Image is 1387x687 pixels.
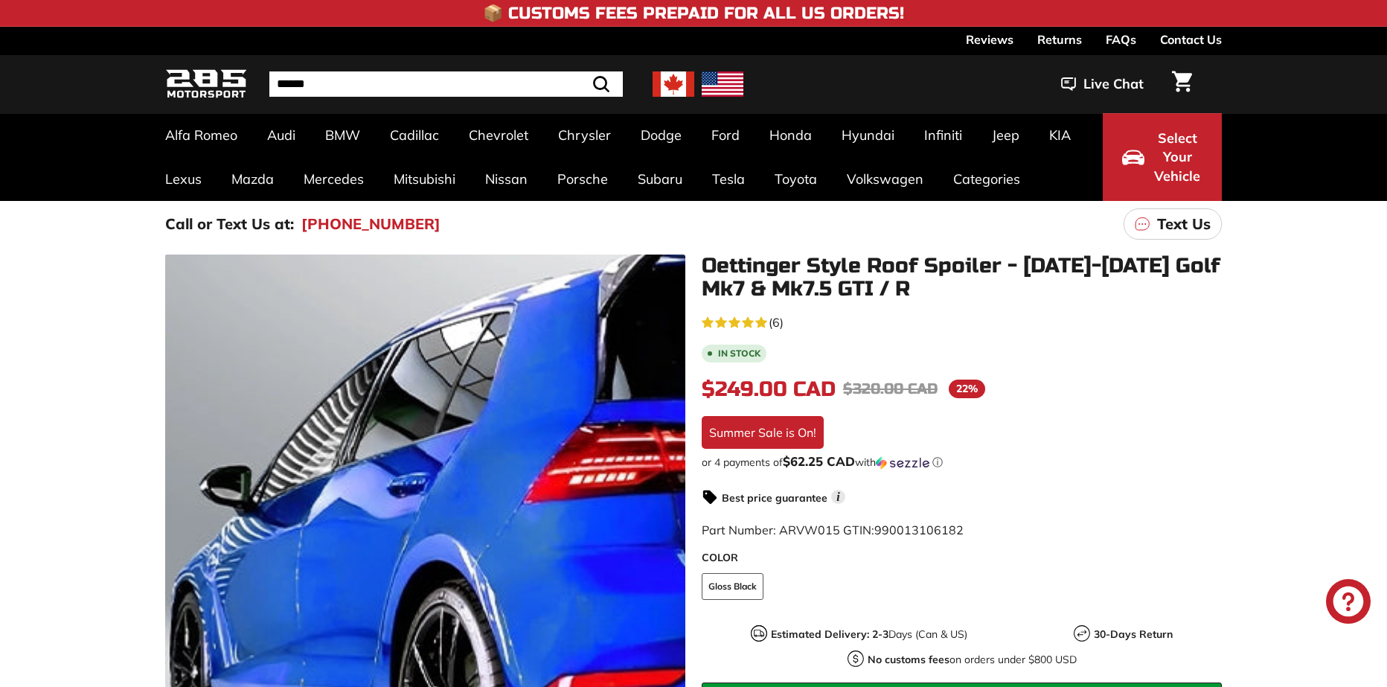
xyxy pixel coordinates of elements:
a: Chrysler [543,113,626,157]
span: 990013106182 [874,523,964,537]
a: Tesla [697,157,760,201]
a: Cadillac [375,113,454,157]
a: Categories [938,157,1035,201]
a: Honda [755,113,827,157]
a: Mazda [217,157,289,201]
span: $320.00 CAD [843,380,938,398]
a: Reviews [966,27,1013,52]
div: Summer Sale is On! [702,416,824,449]
span: $62.25 CAD [783,453,855,469]
strong: 30-Days Return [1094,627,1173,641]
label: COLOR [702,550,1222,566]
img: Logo_285_Motorsport_areodynamics_components [165,67,247,102]
a: Text Us [1124,208,1222,240]
a: Subaru [623,157,697,201]
span: Live Chat [1083,74,1144,94]
p: Call or Text Us at: [165,213,294,235]
a: Returns [1037,27,1082,52]
p: Days (Can & US) [771,627,967,642]
a: [PHONE_NUMBER] [301,213,441,235]
img: Sezzle [876,456,929,470]
a: Ford [696,113,755,157]
h4: 📦 Customs Fees Prepaid for All US Orders! [483,4,904,22]
div: or 4 payments of$62.25 CADwithSezzle Click to learn more about Sezzle [702,455,1222,470]
a: Porsche [542,157,623,201]
a: Hyundai [827,113,909,157]
div: or 4 payments of with [702,455,1222,470]
a: Toyota [760,157,832,201]
a: Infiniti [909,113,977,157]
a: BMW [310,113,375,157]
a: Volkswagen [832,157,938,201]
strong: No customs fees [868,653,949,666]
a: FAQs [1106,27,1136,52]
a: Contact Us [1160,27,1222,52]
button: Live Chat [1042,65,1163,103]
span: 22% [949,380,985,398]
b: In stock [718,349,760,358]
a: Nissan [470,157,542,201]
span: i [831,490,845,504]
input: Search [269,71,623,97]
a: Cart [1163,59,1201,109]
span: Part Number: ARVW015 GTIN: [702,523,964,537]
a: Lexus [150,157,217,201]
a: Chevrolet [454,113,543,157]
a: Jeep [977,113,1034,157]
a: Mercedes [289,157,379,201]
a: Dodge [626,113,696,157]
a: KIA [1034,113,1086,157]
strong: Estimated Delivery: 2-3 [771,627,888,641]
h1: Oettinger Style Roof Spoiler - [DATE]-[DATE] Golf Mk7 & Mk7.5 GTI / R [702,255,1222,301]
span: $249.00 CAD [702,377,836,402]
span: (6) [769,313,784,331]
a: 4.7 rating (6 votes) [702,312,1222,331]
a: Audi [252,113,310,157]
p: Text Us [1157,213,1211,235]
a: Mitsubishi [379,157,470,201]
span: Select Your Vehicle [1152,129,1202,186]
p: on orders under $800 USD [868,652,1077,668]
a: Alfa Romeo [150,113,252,157]
button: Select Your Vehicle [1103,113,1222,201]
inbox-online-store-chat: Shopify online store chat [1322,579,1375,627]
strong: Best price guarantee [722,491,827,505]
